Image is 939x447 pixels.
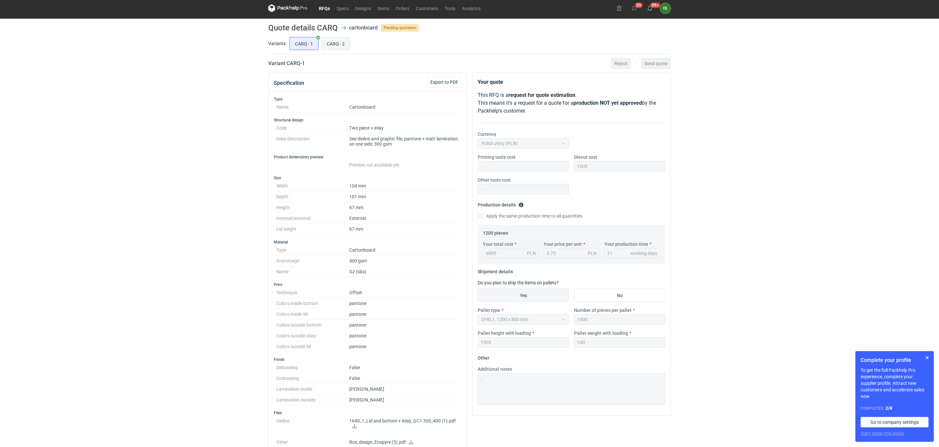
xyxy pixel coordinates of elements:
dd: False [349,373,459,384]
dd: Cartonboard [349,102,459,113]
label: Currency [478,131,496,137]
button: Export to PDF [427,77,461,87]
dt: Colors outside inlay [276,331,349,341]
label: CARQ - 1 [289,37,319,50]
button: Don’t show this again [861,430,904,437]
strong: production NOT yet approved [573,100,642,106]
dt: Height [276,202,349,213]
h2: Variant CARQ - 1 [268,60,305,67]
dt: Debossing [276,362,349,373]
label: Additional notes [478,366,512,372]
button: 29 [629,3,640,13]
span: Pending quotation [381,24,419,32]
dt: Internal/external [276,213,349,224]
dd: [PERSON_NAME] [349,384,459,395]
dd: Offset [349,287,459,298]
p: Box_design_Enspyre (3).pdf [349,439,459,445]
dt: Type [276,245,349,256]
label: Your price per unit [544,241,582,247]
label: Pallet type [478,307,500,313]
strong: 2 / 8 [885,405,892,411]
dt: Lamination outside [276,395,349,405]
button: Send quote [641,58,671,69]
span: Export to PDF [430,80,458,84]
dd: pantone [349,331,459,341]
a: Orders [392,4,413,12]
div: PLN [588,250,597,257]
strong: Your quote [478,79,503,85]
label: Other tools cost [478,177,511,183]
p: 1640_1_Lid and bottom + inlay_GC1 300_400 (1).pdf [349,418,459,429]
button: Reject [611,58,631,69]
h3: Type [274,97,461,102]
dt: Width [276,181,349,191]
button: OŁ [660,3,671,14]
div: working days [630,250,657,257]
dd: pantone [349,309,459,320]
label: Do you plan to ship the items on pallets? [478,280,559,285]
dt: Colors inside bottom [276,298,349,309]
h3: Structural design [274,117,461,123]
dt: Inlay description [276,134,349,150]
div: cartonboard [349,24,378,32]
button: Specification [274,75,304,91]
a: Specs [333,4,352,12]
dt: Colors outside bottom [276,320,349,331]
label: Pallet weight with loading [574,330,628,336]
div: Completed: [861,405,929,412]
label: Printing tools cost [478,154,516,160]
legend: Other [478,353,489,361]
dd: [PERSON_NAME] [349,395,459,405]
dd: External [349,213,459,224]
p: This RFQ is a . This means it's a request for a quote for a by the Packhelp's customer. [478,91,665,115]
dd: pantone [349,298,459,309]
dd: 67 mm [349,224,459,235]
legend: Shipment details [478,266,513,274]
label: Variants: [268,40,287,47]
strong: request for quote estimation [508,92,575,98]
dd: 400 gsm [349,256,459,266]
dt: Depth [276,191,349,202]
dt: Colors inside lid [276,309,349,320]
dd: 67 mm [349,202,459,213]
dt: Colors outside lid [276,341,349,352]
label: Your production time [604,241,648,247]
dd: False [349,362,459,373]
a: Tools [441,4,459,12]
label: Your total cost [483,241,513,247]
label: CARQ - 2 [321,37,350,50]
button: 99+ [645,3,655,13]
dt: Grammage [276,256,349,266]
div: PLN [527,250,536,257]
h3: Material [274,240,461,245]
span: Send quote [644,61,668,66]
label: Number of pieces per pallet [574,307,632,313]
dd: pantone [349,320,459,331]
dd: See dieline and graphic file, pantone + matt lamination on one side, 300 gsm [349,134,459,150]
dt: Code [276,123,349,134]
h1: Quote details CARQ [268,24,338,32]
dt: Name [276,102,349,113]
button: Skip for now [923,354,931,362]
a: Analytics [459,4,484,12]
dt: Dieline [276,416,349,437]
a: RFQs [316,4,333,12]
dd: 104 mm [349,181,459,191]
dd: pantone [349,341,459,352]
textarea: - [478,373,665,405]
label: Apply the same production time to all quantities [478,213,582,219]
h3: Product dimensions preview [274,154,461,160]
legend: 1200 pieces [483,228,508,236]
a: Items [374,4,392,12]
dt: Name [276,266,349,277]
h3: Size [274,175,461,181]
h3: Finish [274,357,461,362]
dd: 101 mm [349,191,459,202]
span: Preview not available yet. [349,162,401,168]
h3: Print [274,282,461,287]
dt: Technique [276,287,349,298]
a: Customers [413,4,441,12]
a: Go to company settings [861,417,929,427]
dd: Cartonboard [349,245,459,256]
